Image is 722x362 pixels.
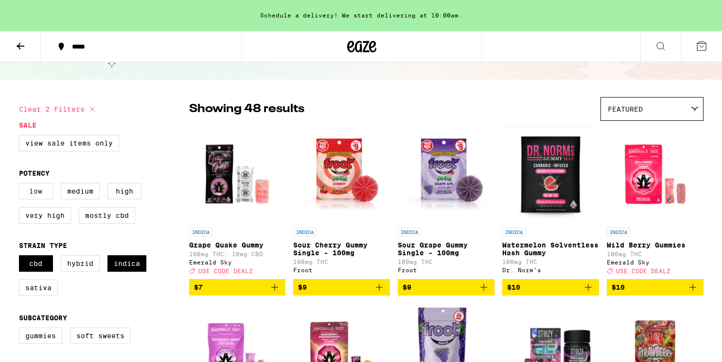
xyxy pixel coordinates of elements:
[293,259,390,265] p: 100mg THC
[293,279,390,296] button: Add to bag
[502,228,526,236] p: INDICA
[19,255,53,272] label: CBD
[189,279,286,296] button: Add to bag
[19,183,53,199] label: Low
[398,259,494,265] p: 100mg THC
[293,126,390,279] a: Open page for Sour Cherry Gummy Single - 100mg from Froot
[398,126,494,223] img: Froot - Sour Grape Gummy Single - 100mg
[502,126,599,279] a: Open page for Watermelon Solventless Hash Gummy from Dr. Norm's
[189,126,286,223] img: Emerald Sky - Grape Quake Gummy
[189,126,286,279] a: Open page for Grape Quake Gummy from Emerald Sky
[607,126,704,279] a: Open page for Wild Berry Gummies from Emerald Sky
[298,283,307,291] span: $9
[607,126,704,223] img: Emerald Sky - Wild Berry Gummies
[107,183,141,199] label: High
[6,7,70,15] span: Hi. Need any help?
[189,101,304,117] p: Showing 48 results
[61,183,100,199] label: Medium
[189,251,286,257] p: 100mg THC: 10mg CBD
[293,126,390,223] img: Froot - Sour Cherry Gummy Single - 100mg
[293,241,390,257] p: Sour Cherry Gummy Single - 100mg
[19,280,58,296] label: Sativa
[189,259,286,265] div: Emerald Sky
[507,283,520,291] span: $10
[19,135,119,151] label: View Sale Items Only
[79,207,135,224] label: Mostly CBD
[502,279,599,296] button: Add to bag
[398,241,494,257] p: Sour Grape Gummy Single - 100mg
[398,228,421,236] p: INDICA
[19,207,71,224] label: Very High
[293,267,390,273] div: Froot
[19,314,67,322] legend: Subcategory
[502,259,599,265] p: 100mg THC
[607,241,704,249] p: Wild Berry Gummies
[19,328,62,344] label: Gummies
[607,279,704,296] button: Add to bag
[107,255,146,272] label: Indica
[198,268,253,274] span: USE CODE DEALZ
[607,228,630,236] p: INDICA
[189,228,212,236] p: INDICA
[502,241,599,257] p: Watermelon Solventless Hash Gummy
[612,283,625,291] span: $10
[19,97,98,121] button: Clear 2 filters
[607,259,704,265] div: Emerald Sky
[19,121,36,129] legend: Sale
[194,283,203,291] span: $7
[398,267,494,273] div: Froot
[398,279,494,296] button: Add to bag
[502,267,599,273] div: Dr. Norm's
[293,228,317,236] p: INDICA
[504,126,598,223] img: Dr. Norm's - Watermelon Solventless Hash Gummy
[616,268,670,274] span: USE CODE DEALZ
[19,169,50,177] legend: Potency
[189,241,286,249] p: Grape Quake Gummy
[70,328,131,344] label: Soft Sweets
[398,126,494,279] a: Open page for Sour Grape Gummy Single - 100mg from Froot
[403,283,411,291] span: $9
[607,251,704,257] p: 100mg THC
[61,255,100,272] label: Hybrid
[19,242,67,249] legend: Strain Type
[608,105,643,113] span: Featured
